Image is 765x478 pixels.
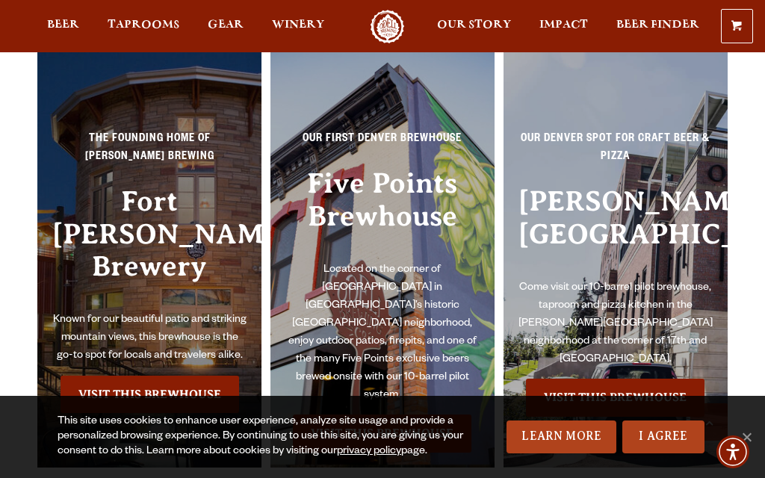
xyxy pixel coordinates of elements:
[285,167,480,261] h3: Five Points Brewhouse
[98,10,189,43] a: Taprooms
[108,19,179,31] span: Taprooms
[539,19,588,31] span: Impact
[437,19,511,31] span: Our Story
[285,131,480,158] p: Our First Denver Brewhouse
[208,19,244,31] span: Gear
[359,10,415,43] a: Odell Home
[61,376,239,413] a: Visit the Fort Collin's Brewery & Taproom
[518,185,713,279] h3: [PERSON_NAME][GEOGRAPHIC_DATA]
[52,311,247,365] p: Known for our beautiful patio and striking mountain views, this brewhouse is the go-to spot for l...
[526,379,704,416] a: Visit the Sloan’s Lake Brewhouse
[518,131,713,176] p: Our Denver spot for craft beer & pizza
[427,10,521,43] a: Our Story
[622,420,704,453] a: I Agree
[47,19,79,31] span: Beer
[716,435,749,468] div: Accessibility Menu
[616,19,699,31] span: Beer Finder
[198,10,253,43] a: Gear
[52,185,247,311] h3: Fort [PERSON_NAME] Brewery
[272,19,324,31] span: Winery
[262,10,334,43] a: Winery
[58,415,471,459] div: This site uses cookies to enhance user experience, analyze site usage and provide a personalized ...
[518,279,713,369] p: Come visit our 10-barrel pilot brewhouse, taproom and pizza kitchen in the [PERSON_NAME][GEOGRAPH...
[52,131,247,176] p: The Founding Home of [PERSON_NAME] Brewing
[507,420,616,453] a: Learn More
[530,10,598,43] a: Impact
[285,261,480,405] p: Located on the corner of [GEOGRAPHIC_DATA] in [GEOGRAPHIC_DATA]’s historic [GEOGRAPHIC_DATA] neig...
[337,446,401,458] a: privacy policy
[37,10,89,43] a: Beer
[607,10,709,43] a: Beer Finder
